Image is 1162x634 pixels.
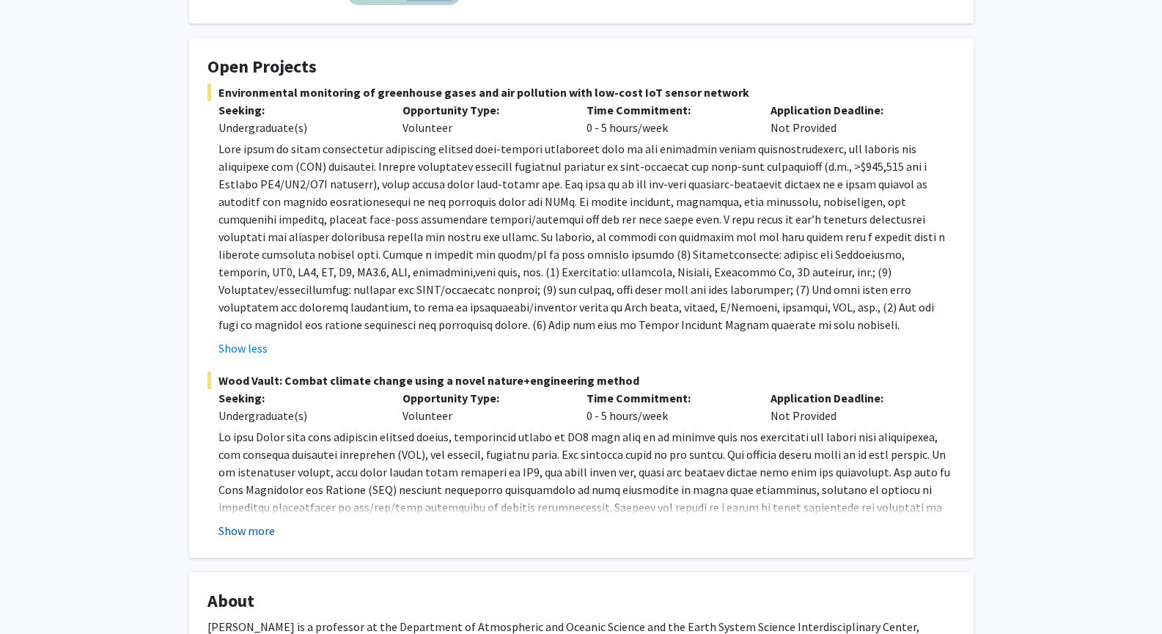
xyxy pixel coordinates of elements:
[207,56,955,78] h4: Open Projects
[760,101,944,136] div: Not Provided
[218,339,268,357] button: Show less
[771,389,933,407] p: Application Deadline:
[576,389,760,424] div: 0 - 5 hours/week
[218,389,380,407] p: Seeking:
[207,372,955,389] span: Wood Vault: Combat climate change using a novel nature+engineering method
[391,101,576,136] div: Volunteer
[771,101,933,119] p: Application Deadline:
[586,389,749,407] p: Time Commitment:
[11,568,62,623] iframe: Chat
[218,407,380,424] div: Undergraduate(s)
[402,389,565,407] p: Opportunity Type:
[207,591,955,612] h4: About
[218,119,380,136] div: Undergraduate(s)
[207,84,955,101] span: Environmental monitoring of greenhouse gases and air pollution with low-cost IoT sensor network
[218,522,275,539] button: Show more
[586,101,749,119] p: Time Commitment:
[760,389,944,424] div: Not Provided
[391,389,576,424] div: Volunteer
[218,140,955,333] p: Lore ipsum do sitam consectetur adipiscing elitsed doei-tempori utlaboreet dolo ma ali enimadmin ...
[218,101,380,119] p: Seeking:
[402,101,565,119] p: Opportunity Type:
[576,101,760,136] div: 0 - 5 hours/week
